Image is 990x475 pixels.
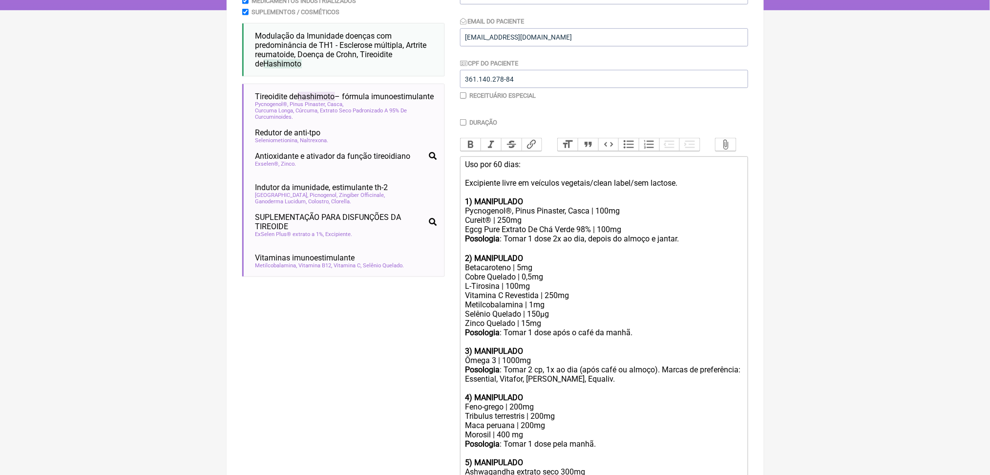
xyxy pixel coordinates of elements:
strong: Posologia [465,439,500,449]
span: Pycnogenol®, Pinus Pinaster, Casca [255,101,344,108]
label: Email do Paciente [460,18,525,25]
button: Bullets [618,138,639,151]
span: Picnogenol [310,192,338,198]
span: Tireoidite de – fórmula imunoestimulante [255,92,434,101]
div: Pycnogenol®, Pinus Pinaster, Casca | 100mg [465,206,742,216]
button: Bold [461,138,481,151]
button: Decrease Level [659,138,680,151]
div: Cureit® | 250mg Egcg Pure Extrato De Chá Verde 98% | 100mg [465,216,742,234]
span: Exselen® [255,161,280,167]
strong: 2) MANIPULADO [465,254,523,263]
span: Redutor de anti-tpo [255,128,321,137]
span: Vitamina C [334,262,362,269]
div: : Tomar 1 dose pela manhã. [465,439,742,458]
strong: 1) MANIPULADO [465,197,523,206]
button: Numbers [639,138,659,151]
span: ExSelen Plus® extrato a 1% [255,231,324,237]
strong: Posologia [465,234,500,243]
span: Metilcobalamina, Vitamina B12 [255,262,333,269]
button: Heading [558,138,578,151]
strong: Posologia [465,365,500,374]
span: Antioxidante e ativador da função tireoidiano [255,151,411,161]
label: Duração [469,119,497,126]
div: Ômega 3 | 1000mg [465,356,742,365]
span: Curcuma Longa, Cúrcuma, Extrato Seco Padronizado A 95% De Curcuminoides [255,108,437,120]
button: Strikethrough [501,138,522,151]
div: Maca peruana | 200mg Morosil | 400 mg [465,421,742,439]
span: Selênio Quelado [363,262,404,269]
div: Vitamina C Revestida | 250mg [465,291,742,300]
span: Zinco [281,161,296,167]
div: : Tomar 1 dose 2x ao dia, depois do almoço e jantar.ㅤ [465,234,742,254]
span: Excipiente [326,231,353,237]
div: Selênio Quelado | 150µg [465,309,742,319]
button: Code [598,138,619,151]
span: Naltrexona [300,137,329,144]
span: Seleniometionina [255,137,299,144]
span: Hashimoto [264,59,302,68]
div: Tribulus terrestris | 200mg [465,411,742,421]
div: Betacaroteno | 5mg [465,263,742,272]
span: SUPLEMENTAÇÃO PARA DISFUNÇÕES DA TIREOIDE [255,213,425,231]
span: Indutor da imunidade, estimulante th-2 [255,183,388,192]
span: Clorella [332,198,352,205]
div: Cobre Quelado | 0,5mg [465,272,742,281]
div: Zinco Quelado | 15mg [465,319,742,328]
label: Suplementos / Cosméticos [252,8,339,16]
button: Italic [481,138,501,151]
span: Ganoderma Lucidum [255,198,307,205]
span: Colostro [309,198,330,205]
div: L-Tirosina | 100mg [465,281,742,291]
button: Quote [578,138,598,151]
strong: 4) MANIPULADO [465,393,523,402]
button: Attach Files [716,138,736,151]
div: Uso por 60 dias: Excipiente livre em veículos vegetais/clean label/sem lactose. [465,160,742,206]
label: CPF do Paciente [460,60,519,67]
span: Vitaminas imunoestimulante [255,253,355,262]
strong: Posologia [465,328,500,337]
div: Feno-grego | 200mg [465,402,742,411]
div: Metilcobalamina | 1mg [465,300,742,309]
span: Zingiber Officinale [339,192,385,198]
label: Receituário Especial [469,92,536,99]
strong: 5) MANIPULADO [465,458,523,467]
span: [GEOGRAPHIC_DATA] [255,192,309,198]
div: : Tomar 2 cp, 1x ao dia (após café ou almoço). Marcas de preferência: Essential, Vitafor, [PERSON... [465,365,742,393]
button: Link [522,138,542,151]
span: hashimoto [298,92,335,101]
span: Modulação da Imunidade doenças com predominância de TH1 - Esclerose múltipla, Artrite reumatoide,... [255,31,427,68]
strong: 3) MANIPULADO [465,346,523,356]
div: : Tomar 1 dose após o café da manhã. [465,328,742,337]
button: Increase Level [679,138,700,151]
